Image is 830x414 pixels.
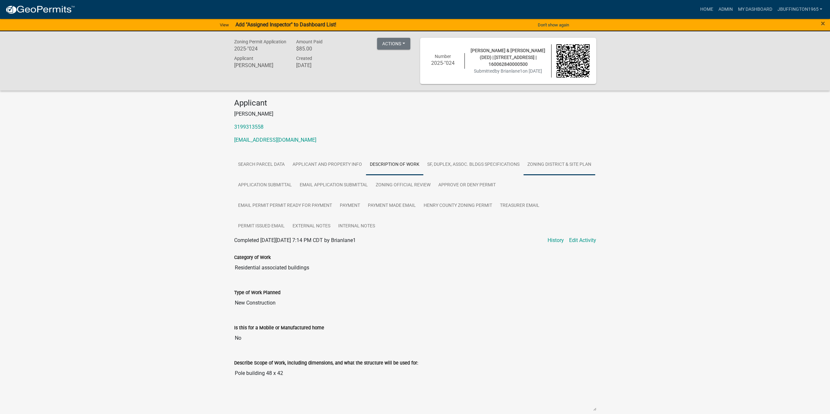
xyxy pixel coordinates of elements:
a: Search Parcel Data [234,154,289,175]
a: Admin [716,3,735,16]
a: Applicant and Property Info [289,154,366,175]
span: Created [296,56,312,61]
label: Is this for a Mobile or Manufactured home [234,326,324,330]
a: Email Permit Permit Ready for Payment [234,195,336,216]
a: Payment Made Email [364,195,420,216]
strong: Add "Assigned Inspector" to Dashboard List! [235,21,336,28]
button: Close [821,20,825,27]
textarea: Pole building 48 x 42 [234,367,596,411]
a: Approve or Deny Permit [434,175,500,196]
a: Home [697,3,716,16]
h6: $85.00 [296,46,348,52]
a: Description of Work [366,154,423,175]
button: Don't show again [535,20,572,30]
a: 3199313558 [234,124,264,130]
label: Describe Scope of Work, including dimensions, and what the structure will be used for: [234,361,418,365]
a: My Dashboard [735,3,775,16]
a: Application Submittal [234,175,296,196]
a: [EMAIL_ADDRESS][DOMAIN_NAME] [234,137,316,143]
span: × [821,19,825,28]
a: Edit Activity [569,236,596,244]
a: jbuffington1965 [775,3,825,16]
p: [PERSON_NAME] [234,110,596,118]
a: Email Application Submittal [296,175,372,196]
a: Zoning District & Site Plan [523,154,595,175]
label: Category of Work [234,255,271,260]
span: Zoning Permit Application [234,39,286,44]
span: Completed [DATE][DATE] 7:14 PM CDT by Brianlane1 [234,237,356,243]
h6: [PERSON_NAME] [234,62,286,68]
a: Zoning Official Review [372,175,434,196]
span: Amount Paid [296,39,322,44]
h6: 2025-"024 [427,60,460,66]
span: by Brianlane1 [495,68,522,74]
a: External Notes [289,216,334,237]
label: Type of Work Planned [234,291,280,295]
a: View [217,20,232,30]
a: History [548,236,564,244]
span: Submitted on [DATE] [474,68,542,74]
a: Henry County Zoning Permit [420,195,496,216]
h6: [DATE] [296,62,348,68]
span: Number [435,54,451,59]
a: Permit Issued Email [234,216,289,237]
span: Applicant [234,56,253,61]
h6: 2025-"024 [234,46,286,52]
a: Treasurer Email [496,195,543,216]
h4: Applicant [234,98,596,108]
a: Payment [336,195,364,216]
button: Actions [377,38,410,50]
a: SF, Duplex, Assoc. Bldgs Specifications [423,154,523,175]
img: QR code [556,44,590,78]
span: [PERSON_NAME] & [PERSON_NAME] (DED) | [STREET_ADDRESS] | 160062840000500 [471,48,545,67]
a: Internal Notes [334,216,379,237]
